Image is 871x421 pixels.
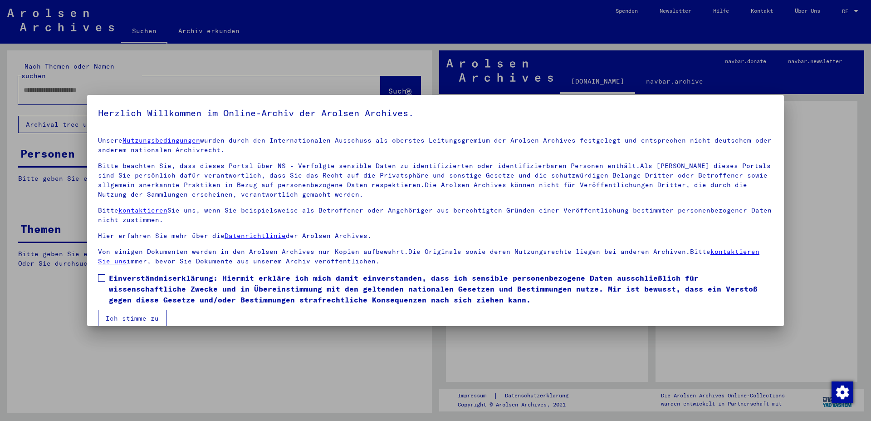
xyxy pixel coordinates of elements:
[98,247,773,266] p: Von einigen Dokumenten werden in den Arolsen Archives nur Kopien aufbewahrt.Die Originale sowie d...
[832,381,853,403] img: Zustimmung ändern
[98,310,166,327] button: Ich stimme zu
[98,136,773,155] p: Unsere wurden durch den Internationalen Ausschuss als oberstes Leitungsgremium der Arolsen Archiv...
[98,161,773,199] p: Bitte beachten Sie, dass dieses Portal über NS - Verfolgte sensible Daten zu identifizierten oder...
[98,206,773,225] p: Bitte Sie uns, wenn Sie beispielsweise als Betroffener oder Angehöriger aus berechtigten Gründen ...
[225,232,286,240] a: Datenrichtlinie
[122,136,200,144] a: Nutzungsbedingungen
[98,231,773,241] p: Hier erfahren Sie mehr über die der Arolsen Archives.
[118,206,167,214] a: kontaktieren
[98,248,759,265] a: kontaktieren Sie uns
[109,272,773,305] span: Einverständniserklärung: Hiermit erkläre ich mich damit einverstanden, dass ich sensible personen...
[98,106,773,120] h5: Herzlich Willkommen im Online-Archiv der Arolsen Archives.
